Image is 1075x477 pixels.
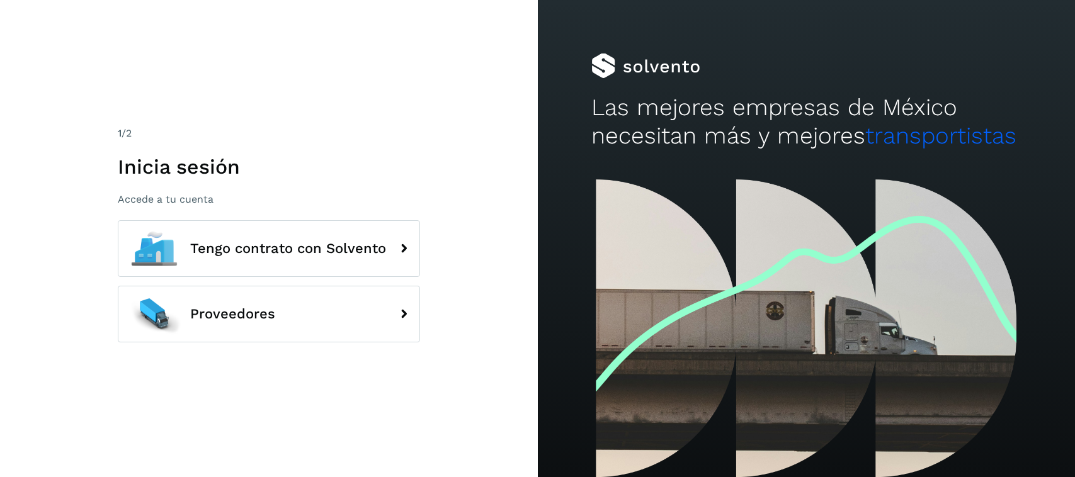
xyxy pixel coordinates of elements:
[865,122,1016,149] span: transportistas
[118,286,420,342] button: Proveedores
[190,241,386,256] span: Tengo contrato con Solvento
[118,126,420,141] div: /2
[118,155,420,179] h1: Inicia sesión
[118,193,420,205] p: Accede a tu cuenta
[118,127,122,139] span: 1
[591,94,1021,150] h2: Las mejores empresas de México necesitan más y mejores
[190,306,275,322] span: Proveedores
[118,220,420,277] button: Tengo contrato con Solvento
